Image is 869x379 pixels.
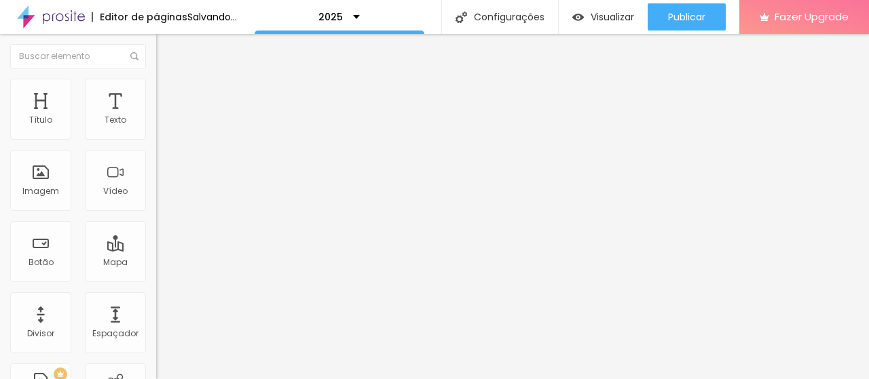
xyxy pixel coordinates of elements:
div: Mapa [103,258,128,267]
button: Publicar [648,3,726,31]
div: Imagem [22,186,59,196]
span: Visualizar [591,12,634,22]
div: Vídeo [103,186,128,196]
span: Publicar [668,12,705,22]
div: Título [29,115,52,125]
div: Divisor [27,329,54,338]
div: Editor de páginas [92,12,187,22]
div: Salvando... [187,12,237,22]
input: Buscar elemento [10,44,146,68]
img: Icone [456,12,467,23]
span: Fazer Upgrade [775,11,849,22]
div: Botão [29,258,54,267]
p: 2025 [318,12,343,22]
div: Espaçador [92,329,138,338]
button: Visualizar [559,3,648,31]
img: Icone [130,52,138,60]
img: view-1.svg [572,12,584,23]
div: Texto [105,115,126,125]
